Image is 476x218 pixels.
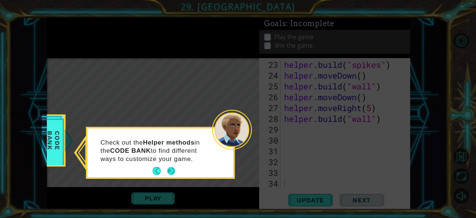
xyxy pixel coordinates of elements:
span: Code Bank [44,119,63,162]
strong: Helper methods [143,139,194,146]
p: Check out the in the to find different ways to customize your game. [100,138,212,163]
strong: CODE BANK [110,147,151,154]
button: Back [152,167,167,175]
button: Next [167,167,175,175]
